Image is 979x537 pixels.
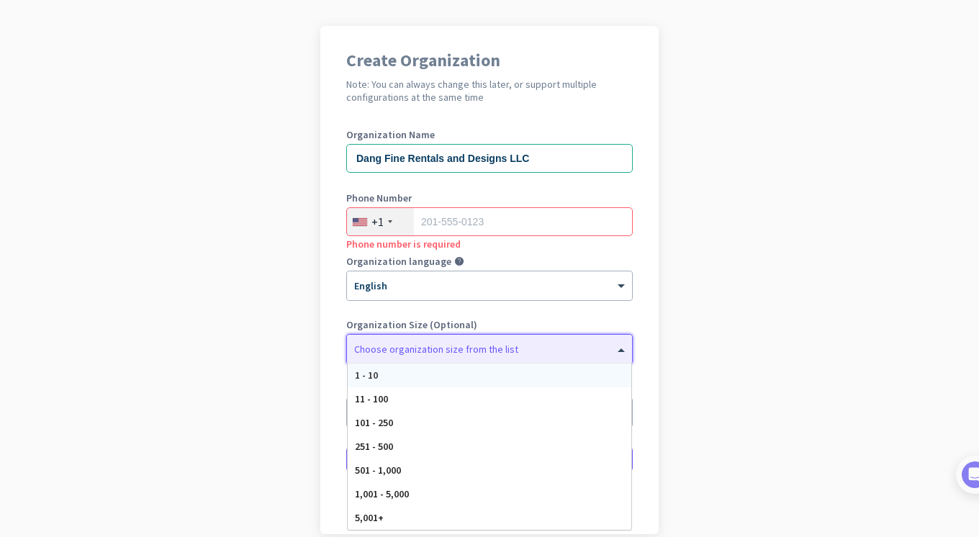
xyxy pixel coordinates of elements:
[346,383,633,393] label: Organization Time Zone
[346,256,451,266] label: Organization language
[346,193,633,203] label: Phone Number
[346,52,633,69] h1: Create Organization
[355,440,393,453] span: 251 - 500
[346,320,633,330] label: Organization Size (Optional)
[355,392,388,405] span: 11 - 100
[355,487,409,500] span: 1,001 - 5,000
[346,78,633,104] h2: Note: You can always change this later, or support multiple configurations at the same time
[346,238,461,251] span: Phone number is required
[355,416,393,429] span: 101 - 250
[355,464,401,477] span: 501 - 1,000
[355,369,378,382] span: 1 - 10
[346,446,633,472] button: Create Organization
[348,364,631,530] div: Options List
[371,215,384,229] div: +1
[346,144,633,173] input: What is the name of your organization?
[346,207,633,236] input: 201-555-0123
[355,511,384,524] span: 5,001+
[346,498,633,508] div: Go back
[454,256,464,266] i: help
[346,130,633,140] label: Organization Name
